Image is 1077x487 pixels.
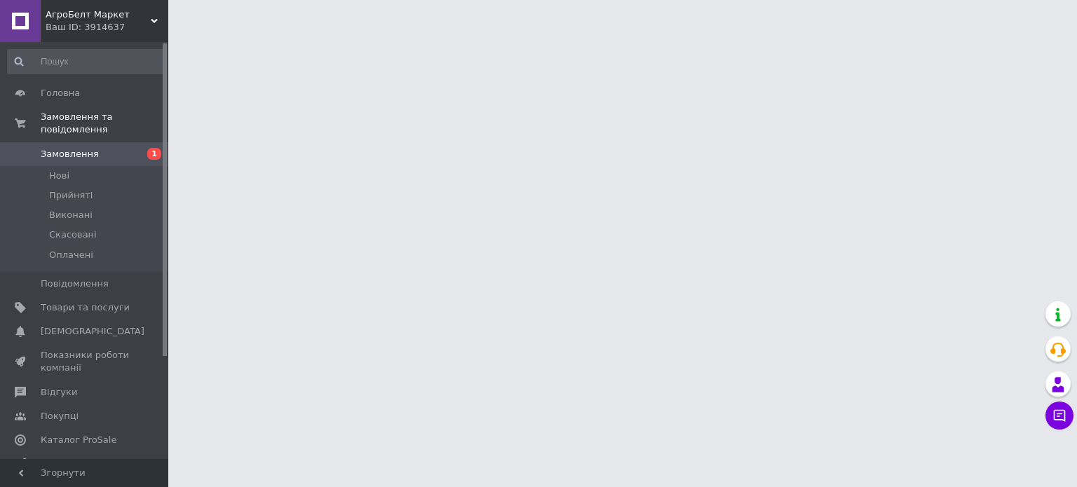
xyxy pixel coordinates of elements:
[1045,402,1073,430] button: Чат з покупцем
[41,458,89,470] span: Аналітика
[49,228,97,241] span: Скасовані
[41,410,79,423] span: Покупці
[49,189,93,202] span: Прийняті
[41,277,109,290] span: Повідомлення
[41,148,99,160] span: Замовлення
[46,8,151,21] span: АгроБелт Маркет
[41,386,77,399] span: Відгуки
[49,249,93,261] span: Оплачені
[41,87,80,100] span: Головна
[147,148,161,160] span: 1
[41,434,116,446] span: Каталог ProSale
[46,21,168,34] div: Ваш ID: 3914637
[41,349,130,374] span: Показники роботи компанії
[49,209,93,221] span: Виконані
[7,49,165,74] input: Пошук
[41,111,168,136] span: Замовлення та повідомлення
[41,325,144,338] span: [DEMOGRAPHIC_DATA]
[49,170,69,182] span: Нові
[41,301,130,314] span: Товари та послуги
